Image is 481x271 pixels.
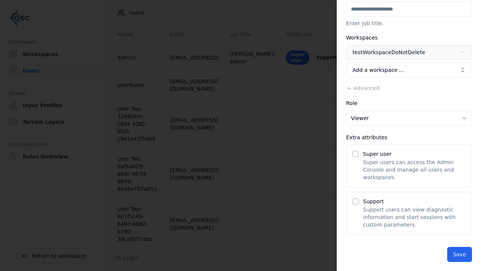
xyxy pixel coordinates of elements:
label: Role [346,100,357,106]
div: Extra attributes [346,135,472,140]
p: Enter job title. [346,20,472,27]
span: Advanced [354,85,380,91]
button: Advanced [346,84,380,92]
p: Support users can view diagnostic information and start sessions with custom parameters. [363,206,466,228]
p: Super users can access the Admin Console and manage all users and workspaces. [363,158,466,181]
label: Support [363,198,384,204]
span: Add a workspace … [352,66,404,74]
label: Super user [363,151,392,157]
div: testWorkspaceDoNotDelete [352,49,425,56]
label: Workspaces [346,35,378,41]
button: Save [447,247,472,262]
